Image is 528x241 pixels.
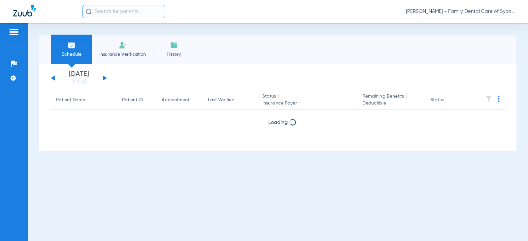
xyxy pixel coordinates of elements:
img: Zuub Logo [13,5,36,16]
span: Loading [268,120,288,125]
a: [DATE] [59,79,99,85]
input: Search for patients [82,5,165,18]
div: Appointment [162,97,197,104]
div: Appointment [162,97,189,104]
img: filter.svg [485,96,492,102]
img: Schedule [68,41,76,49]
th: Remaining Benefits | [357,91,425,109]
img: History [170,41,178,49]
div: Last Verified [208,97,252,104]
div: Last Verified [208,97,235,104]
li: [DATE] [59,71,99,85]
div: Patient Name [56,97,85,104]
span: [PERSON_NAME] - Family Dental Care of Sycamore [406,8,515,15]
img: group-dot-blue.svg [498,96,500,102]
div: Patient ID [122,97,151,104]
div: Patient ID [122,97,143,104]
div: Patient Name [56,97,112,104]
span: Insurance Payer [262,100,352,107]
img: Manual Insurance Verification [119,41,127,49]
th: Status | [257,91,357,109]
span: Deductible [362,100,420,107]
img: hamburger-icon [9,28,19,36]
img: Search Icon [86,9,92,15]
span: Insurance Verification [97,51,148,58]
th: Status [425,91,470,109]
span: Schedule [56,51,87,58]
span: History [158,51,189,58]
